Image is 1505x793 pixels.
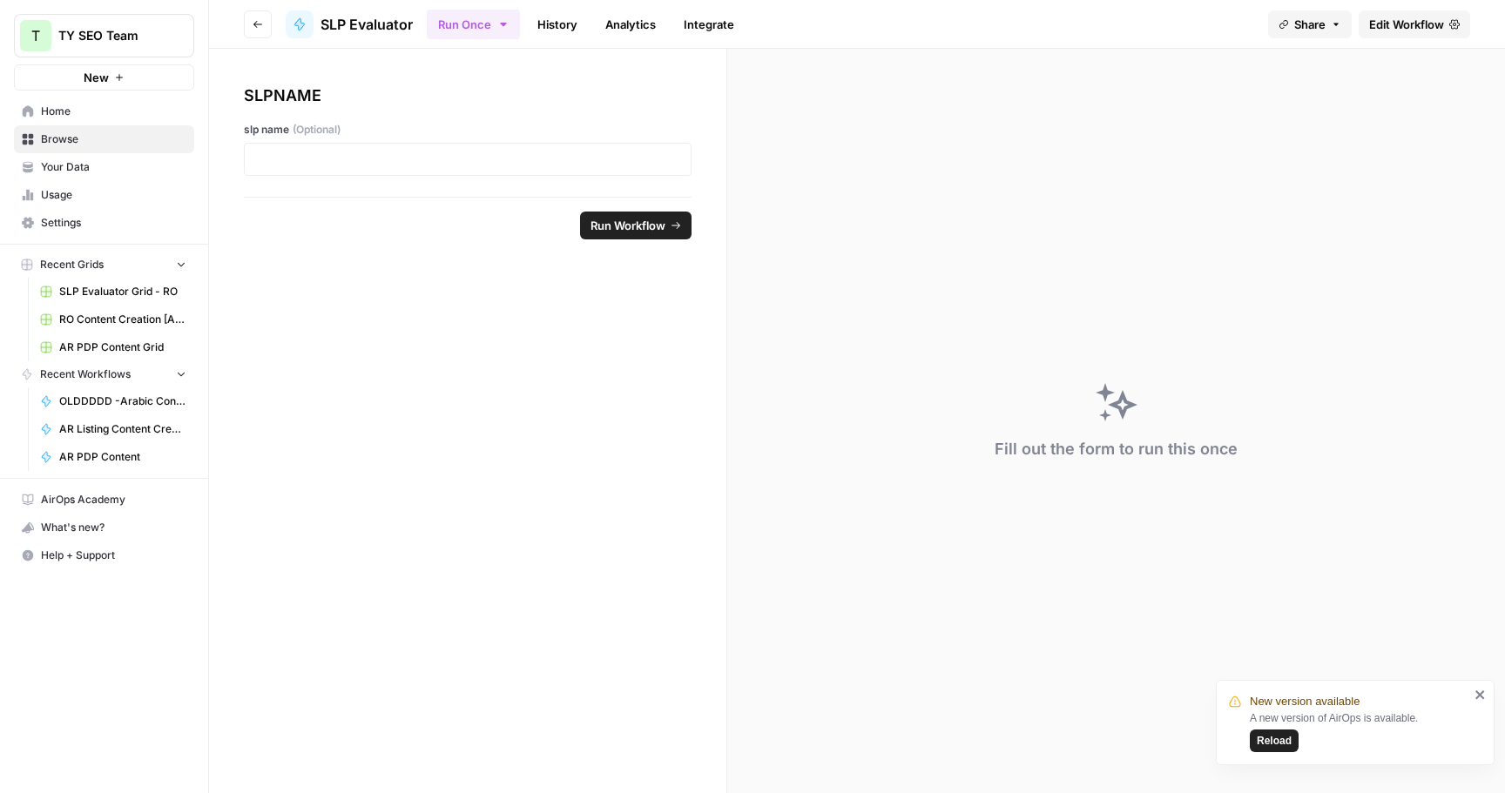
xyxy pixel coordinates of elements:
a: History [527,10,588,38]
a: AR PDP Content Grid [32,333,194,361]
a: AR PDP Content [32,443,194,471]
span: SLP Evaluator [321,14,413,35]
button: Help + Support [14,541,194,569]
a: SLP Evaluator Grid - RO [32,278,194,306]
span: Your Data [41,159,186,175]
span: New [84,69,109,86]
a: Browse [14,125,194,153]
button: Recent Grids [14,252,194,278]
span: Home [41,104,186,119]
button: Share [1268,10,1352,38]
span: AR Listing Content Creation [59,421,186,437]
span: Usage [41,187,186,203]
span: Help + Support [41,548,186,563]
a: Your Data [14,153,194,181]
span: Edit Workflow [1369,16,1444,33]
span: Share [1294,16,1326,33]
button: What's new? [14,514,194,541]
span: (Optional) [293,122,341,138]
a: Integrate [673,10,745,38]
a: Edit Workflow [1359,10,1470,38]
button: Workspace: TY SEO Team [14,14,194,57]
div: SLPNAME [244,84,692,108]
span: Recent Grids [40,257,104,272]
span: Run Workflow [591,217,665,234]
label: slp name [244,122,692,138]
a: AR Listing Content Creation [32,415,194,443]
div: A new version of AirOps is available. [1250,710,1469,752]
span: AirOps Academy [41,492,186,507]
button: Run Once [427,10,520,39]
a: Settings [14,209,194,237]
span: T [31,25,40,46]
a: Home [14,97,194,125]
span: AR PDP Content Grid [59,339,186,355]
span: OLDDDDD -Arabic Content Creation [59,393,186,409]
span: SLP Evaluator Grid - RO [59,284,186,299]
span: RO Content Creation [Anil] Grid [59,312,186,327]
button: New [14,64,194,91]
button: Reload [1250,729,1299,752]
a: OLDDDDD -Arabic Content Creation [32,387,194,415]
span: Recent Workflows [40,366,131,382]
span: Reload [1257,733,1292,749]
a: SLP Evaluator [286,10,413,38]
a: Usage [14,181,194,209]
div: What's new? [15,514,193,541]
a: Analytics [595,10,666,38]
button: Recent Workflows [14,361,194,387]
span: AR PDP Content [59,449,186,465]
a: RO Content Creation [Anil] Grid [32,306,194,333]
button: close [1475,688,1487,702]
span: Settings [41,215,186,231]
button: Run Workflow [580,212,692,239]
a: AirOps Academy [14,486,194,514]
div: Fill out the form to run this once [995,437,1238,461]
span: TY SEO Team [58,27,164,44]
span: Browse [41,131,186,147]
span: New version available [1250,693,1360,710]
